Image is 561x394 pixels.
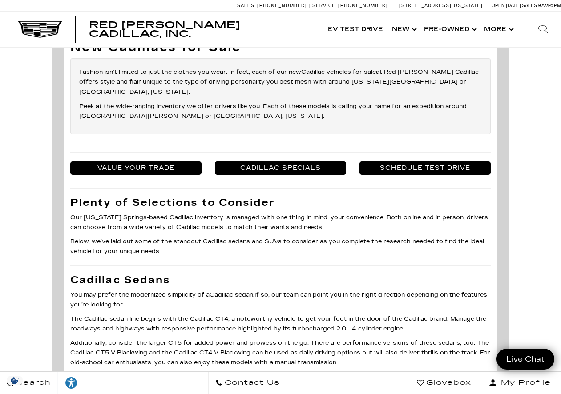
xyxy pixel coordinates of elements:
[58,372,85,394] a: Explore your accessibility options
[14,377,51,389] span: Search
[525,12,561,47] div: Search
[208,372,287,394] a: Contact Us
[89,20,240,39] span: Red [PERSON_NAME] Cadillac, Inc.
[410,372,478,394] a: Glovebox
[237,3,256,8] span: Sales:
[70,237,491,256] p: Below, we’ve laid out some of the standout Cadillac sedans and SUVs to consider as you complete t...
[312,3,337,8] span: Service:
[18,21,62,38] img: Cadillac Dark Logo with Cadillac White Text
[222,377,280,389] span: Contact Us
[70,197,275,209] strong: Plenty of Selections to Consider
[387,12,420,47] a: New
[338,3,388,8] span: [PHONE_NUMBER]
[70,161,202,175] a: Value Your Trade
[70,274,170,286] strong: Cadillac Sedans
[257,3,307,8] span: [PHONE_NUMBER]
[399,3,483,8] a: [STREET_ADDRESS][US_STATE]
[70,314,491,334] p: The Cadillac sedan line begins with the Cadillac CT4, a noteworthy vehicle to get your foot in th...
[70,58,491,134] div: Fashion isn’t limited to just the clothes you wear. In fact, each of our new at Red [PERSON_NAME]...
[502,354,549,364] span: Live Chat
[480,12,517,47] button: More
[70,290,491,310] p: You may prefer the modernized simplicity of a If so, our team can point you in the right directio...
[492,3,521,8] span: Open [DATE]
[215,161,346,175] a: Cadillac Specials
[496,349,554,370] a: Live Chat
[420,12,480,47] a: Pre-Owned
[478,372,561,394] button: Open user profile menu
[359,161,491,175] a: Schedule Test Drive
[301,68,376,76] a: Cadillac vehicles for sale
[70,213,491,232] p: Our [US_STATE] Springs-based Cadillac inventory is managed with one thing in mind: your convenien...
[497,377,551,389] span: My Profile
[522,3,538,8] span: Sales:
[70,338,491,367] p: Additionally, consider the larger CT5 for added power and prowess on the go. There are performanc...
[89,20,315,38] a: Red [PERSON_NAME] Cadillac, Inc.
[58,376,85,390] div: Explore your accessibility options
[309,3,390,8] a: Service: [PHONE_NUMBER]
[323,12,387,47] a: EV Test Drive
[210,291,254,298] a: Cadillac sedan.
[79,101,482,121] p: Peek at the wide-ranging inventory we offer drivers like you. Each of these models is calling you...
[538,3,561,8] span: 9 AM-6 PM
[4,376,25,385] div: Privacy Settings
[237,3,309,8] a: Sales: [PHONE_NUMBER]
[424,377,471,389] span: Glovebox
